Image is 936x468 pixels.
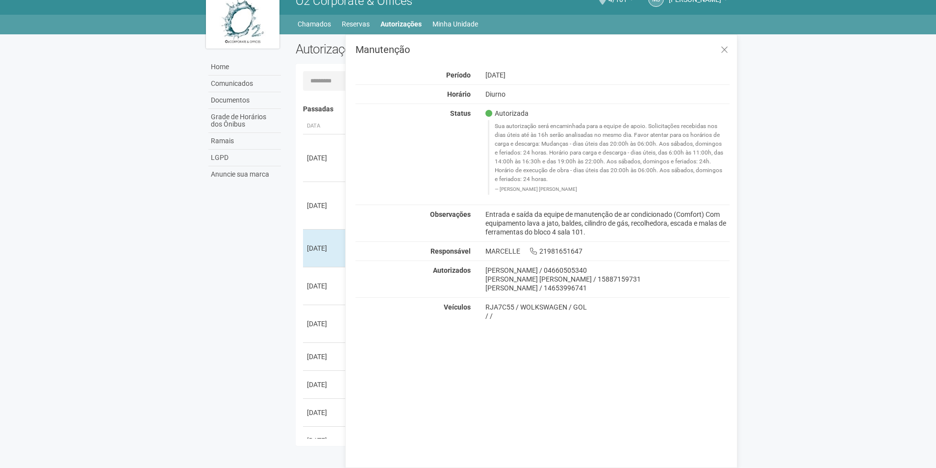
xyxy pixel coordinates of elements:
[307,281,343,291] div: [DATE]
[208,166,281,182] a: Anuncie sua marca
[450,109,471,117] strong: Status
[478,210,737,236] div: Entrada e saída da equipe de manutenção de ar condicionado (Comfort) Com equipamento lava a jato,...
[485,266,730,275] div: [PERSON_NAME] / 04660505340
[433,266,471,274] strong: Autorizados
[303,118,347,134] th: Data
[307,201,343,210] div: [DATE]
[485,303,730,312] div: RJA7C55 / WOLKSWAGEN / GOL
[208,109,281,133] a: Grade de Horários dos Ônibus
[485,275,730,284] div: [PERSON_NAME] [PERSON_NAME] / 15887159731
[446,71,471,79] strong: Período
[208,76,281,92] a: Comunicados
[342,17,370,31] a: Reservas
[303,105,723,113] h4: Passadas
[430,247,471,255] strong: Responsável
[307,352,343,362] div: [DATE]
[485,109,529,118] span: Autorizada
[307,436,343,445] div: [DATE]
[307,243,343,253] div: [DATE]
[432,17,478,31] a: Minha Unidade
[208,133,281,150] a: Ramais
[298,17,331,31] a: Chamados
[307,380,343,390] div: [DATE]
[478,90,737,99] div: Diurno
[208,150,281,166] a: LGPD
[488,120,730,194] blockquote: Sua autorização será encaminhada para a equipe de apoio. Solicitações recebidas nos dias úteis at...
[355,45,730,54] h3: Manutenção
[307,153,343,163] div: [DATE]
[478,71,737,79] div: [DATE]
[208,92,281,109] a: Documentos
[307,319,343,329] div: [DATE]
[430,210,471,218] strong: Observações
[485,312,730,320] div: / /
[444,303,471,311] strong: Veículos
[447,90,471,98] strong: Horário
[380,17,422,31] a: Autorizações
[307,408,343,417] div: [DATE]
[485,284,730,292] div: [PERSON_NAME] / 14653996741
[495,186,725,193] footer: [PERSON_NAME] [PERSON_NAME]
[296,42,506,56] h2: Autorizações
[208,59,281,76] a: Home
[478,247,737,256] div: MARCELLE 21981651647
